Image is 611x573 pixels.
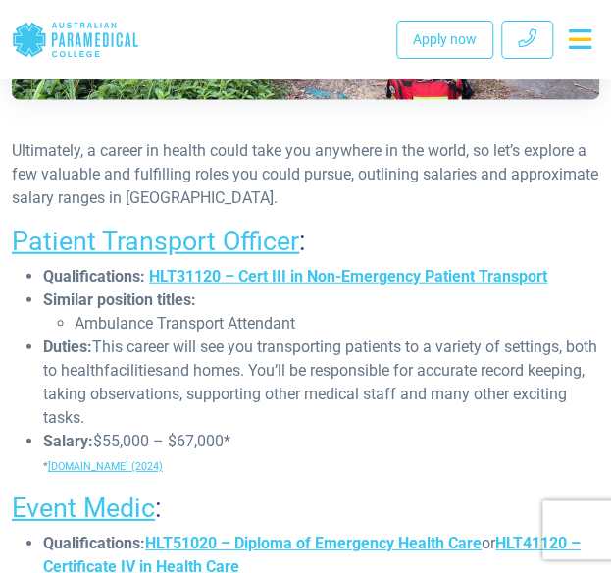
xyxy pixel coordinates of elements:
a: HLT51020 – Diploma of Emergency Health Care [145,534,482,552]
b: Qualifications: [43,534,482,552]
b: Qualifications: [43,267,145,286]
a: [DOMAIN_NAME] (2024) [48,455,163,474]
a: HLT31120 – Cert III in Non-Emergency Patient Transport [149,267,547,286]
span: : [12,226,305,257]
a: Patient Transport Officer [12,226,299,257]
span: Ambulance Transport Attendant [75,314,295,333]
li: $55,000 – $67,000* [43,430,599,477]
button: Toggle navigation [561,22,599,57]
b: Salary: [43,432,93,450]
a: Australian Paramedical College [12,8,139,72]
b: Similar position titles: [43,290,196,309]
span: [DOMAIN_NAME] (2024) [48,460,163,473]
span: This career will see you transporting patients to a variety of settings, both to health and homes... [43,338,597,427]
b: Duties: [43,338,92,356]
span: facilities [104,361,163,380]
p: Ultimately, a career in health could take you anywhere in the world, so let’s explore a few valua... [12,139,599,210]
a: Event Medic [12,493,155,524]
a: Apply now [396,21,493,59]
span: : [12,493,161,524]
